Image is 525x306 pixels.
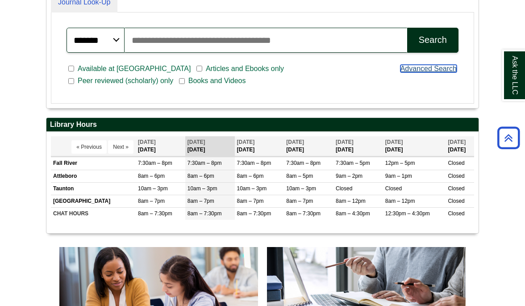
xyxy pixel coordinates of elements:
span: 8am – 12pm [385,198,415,204]
span: 8am – 6pm [237,173,264,179]
td: Taunton [51,182,136,195]
span: 8am – 7:30pm [237,210,271,217]
span: 8am – 7pm [237,198,264,204]
td: Attleboro [51,170,136,182]
th: [DATE] [136,136,185,156]
span: 7:30am – 8pm [237,160,271,166]
span: 8am – 7pm [138,198,165,204]
span: 8am – 6pm [138,173,165,179]
span: Closed [385,185,402,192]
span: 7:30am – 8pm [187,160,222,166]
span: Books and Videos [185,75,250,86]
td: Fall River [51,157,136,170]
span: 10am – 3pm [138,185,168,192]
span: 10am – 3pm [237,185,267,192]
span: 7:30am – 5pm [336,160,370,166]
button: Next » [108,140,133,154]
div: Search [419,35,447,45]
th: [DATE] [446,136,474,156]
span: Closed [448,173,464,179]
span: Closed [448,198,464,204]
button: « Previous [71,140,107,154]
span: [DATE] [448,139,466,145]
span: 8am – 6pm [187,173,214,179]
h2: Library Hours [46,118,479,132]
span: 12pm – 5pm [385,160,415,166]
span: 8am – 4:30pm [336,210,370,217]
td: [GEOGRAPHIC_DATA] [51,195,136,207]
span: 8am – 12pm [336,198,366,204]
span: [DATE] [237,139,255,145]
button: Search [407,28,458,53]
span: Closed [448,160,464,166]
span: 7:30am – 8pm [138,160,172,166]
span: Available at [GEOGRAPHIC_DATA] [74,63,194,74]
span: 8am – 7pm [286,198,313,204]
span: 7:30am – 8pm [286,160,321,166]
a: Back to Top [494,132,523,144]
span: [DATE] [138,139,156,145]
th: [DATE] [383,136,446,156]
input: Peer reviewed (scholarly) only [68,77,74,85]
th: [DATE] [284,136,333,156]
span: 8am – 7:30pm [286,210,321,217]
span: 8am – 7:30pm [187,210,222,217]
span: 9am – 2pm [336,173,362,179]
span: 9am – 1pm [385,173,412,179]
span: 12:30pm – 4:30pm [385,210,430,217]
span: [DATE] [286,139,304,145]
span: Closed [448,185,464,192]
span: Closed [448,210,464,217]
span: Articles and Ebooks only [202,63,287,74]
th: [DATE] [235,136,284,156]
span: [DATE] [187,139,205,145]
td: CHAT HOURS [51,208,136,220]
input: Articles and Ebooks only [196,65,202,73]
span: 8am – 5pm [286,173,313,179]
span: 10am – 3pm [187,185,217,192]
span: [DATE] [336,139,354,145]
th: [DATE] [185,136,235,156]
th: [DATE] [333,136,383,156]
a: Advanced Search [400,65,457,72]
input: Books and Videos [179,77,185,85]
span: 8am – 7pm [187,198,214,204]
span: Peer reviewed (scholarly) only [74,75,177,86]
span: 8am – 7:30pm [138,210,172,217]
span: [DATE] [385,139,403,145]
span: Closed [336,185,352,192]
span: 10am – 3pm [286,185,316,192]
input: Available at [GEOGRAPHIC_DATA] [68,65,74,73]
